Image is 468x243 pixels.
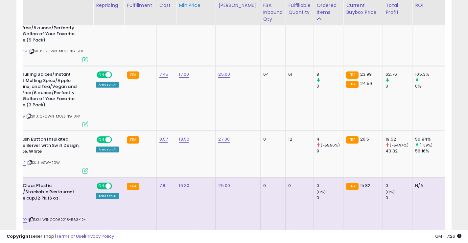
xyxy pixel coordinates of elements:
div: 4 [316,136,343,142]
small: (0%) [445,189,454,195]
a: 18.50 [179,136,189,143]
div: 62.76 [386,71,412,77]
div: 0 [386,195,412,201]
b: Winco - Clear Plastic Tumbler/Stackable Restaurant Beverage cup,12 Pk,16 oz. [4,183,84,203]
div: FBA inbound Qty [263,2,283,23]
span: ON [97,72,105,78]
div: 0% [415,83,442,89]
span: ON [97,183,105,189]
div: 0 [288,183,309,189]
b: Winco Push Button Insulated Beverage Server with Swirl Design, 20-Ounce, White [4,136,84,156]
span: | SKU: CROWN-MULLING-5PK [29,48,83,54]
small: (0%) [316,189,326,195]
small: FBA [346,183,358,190]
small: FBA [346,81,358,88]
div: 9 [316,148,343,154]
span: OFF [111,183,122,189]
div: Total Profit [386,2,410,16]
div: 0 [386,83,412,89]
span: ON [97,137,105,143]
div: Ordered Items [316,2,340,16]
small: FBA [127,183,139,190]
div: 0 [386,183,412,189]
a: 16.30 [179,182,189,189]
div: 43.32 [386,148,412,154]
div: Amazon AI [96,82,119,88]
div: 61 [288,71,309,77]
small: (-55.56%) [321,143,339,148]
small: FBA [127,136,139,144]
a: 7.81 [159,182,167,189]
div: 56.16% [415,148,442,154]
div: Current Buybox Price [346,2,380,16]
div: Amazon AI [96,193,119,199]
a: 7.45 [159,71,169,78]
div: ROI [415,2,439,9]
a: 25.00 [218,71,230,78]
div: 12 [288,136,309,142]
div: 0 [316,183,343,189]
div: 0 [263,136,281,142]
div: Fulfillable Quantity [288,2,311,16]
small: FBA [346,71,358,79]
div: Amazon AI [96,147,119,152]
div: Fulfillment [127,2,153,9]
div: 0 [316,195,343,201]
div: 105.3% [415,71,442,77]
div: Repricing [96,2,121,9]
b: Crown Mulling Spices/Instant Gourmet Mulling Spice/Apple Cider, Wine, and Tea/Vegan and Gluten-fr... [4,7,84,45]
small: (1.39%) [419,143,433,148]
span: | SKU: CROWN-MULLING-3PK [26,114,80,119]
small: FBA [127,71,139,79]
div: 0 [316,83,343,89]
span: 24.59 [360,80,372,87]
div: Min Price [179,2,213,9]
div: [PERSON_NAME] [218,2,257,9]
span: 2025-10-8 17:26 GMT [435,233,461,239]
a: 25.00 [218,182,230,189]
small: (-54.94%) [390,143,408,148]
strong: Copyright [7,233,31,239]
a: 8.57 [159,136,168,143]
div: seller snap | | [7,233,114,240]
div: 0 [263,183,281,189]
span: | SKU: VSW-20W [27,160,60,165]
div: Cost [159,2,174,9]
span: 23.99 [360,71,372,77]
b: Crown Mulling Spices/Instant Gourmet Mulling Spice/Apple Cider, Wine, and Tea/Vegan and Gluten-Fr... [4,71,84,110]
a: 27.00 [218,136,230,143]
span: OFF [111,72,122,78]
div: 56.94% [415,136,442,142]
a: Privacy Policy [85,233,114,239]
div: N/A [415,183,437,189]
span: 20.5 [360,136,369,142]
div: 8 [316,71,343,77]
span: OFF [111,137,122,143]
small: FBA [346,136,358,144]
small: (0%) [386,189,395,195]
span: 15.82 [360,182,371,189]
div: 19.52 [386,136,412,142]
a: Terms of Use [56,233,84,239]
a: 17.00 [179,71,189,78]
div: 64 [263,71,281,77]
